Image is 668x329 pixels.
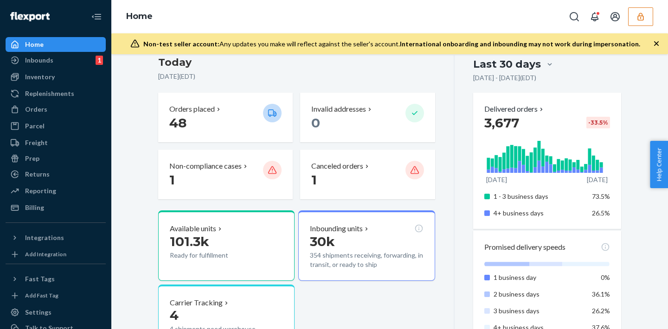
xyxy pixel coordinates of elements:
div: Replenishments [25,89,74,98]
a: Home [6,37,106,52]
a: Parcel [6,119,106,133]
span: 101.3k [170,234,209,249]
span: 48 [169,115,186,131]
p: Inbounding units [310,223,363,234]
div: Inventory [25,72,55,82]
div: Prep [25,154,39,163]
button: Open notifications [585,7,604,26]
button: Close Navigation [87,7,106,26]
p: Non-compliance cases [169,161,242,171]
a: Inbounds1 [6,53,106,68]
button: Delivered orders [484,104,545,114]
span: Non-test seller account: [143,40,219,48]
a: Billing [6,200,106,215]
span: 1 [169,172,175,188]
button: Available units101.3kReady for fulfillment [158,210,295,281]
div: Add Fast Tag [25,291,58,299]
span: International onboarding and inbounding may not work during impersonation. [400,40,640,48]
p: 3 business days [494,306,585,316]
div: Parcel [25,121,45,131]
button: Inbounding units30k354 shipments receiving, forwarding, in transit, or ready to ship [298,210,435,281]
span: 3,677 [484,115,519,131]
span: 26.2% [592,307,610,315]
a: Inventory [6,70,106,84]
p: [DATE] - [DATE] ( EDT ) [473,73,536,82]
span: 4 [170,307,179,323]
button: Open account menu [606,7,624,26]
p: Carrier Tracking [170,297,223,308]
p: Ready for fulfillment [170,251,256,260]
p: 2 business days [494,290,585,299]
span: 73.5% [592,192,610,200]
div: Any updates you make will reflect against the seller's account. [143,39,640,49]
div: Billing [25,203,44,212]
p: [DATE] [486,175,507,184]
button: Open Search Box [565,7,584,26]
a: Reporting [6,183,106,198]
p: Canceled orders [311,161,363,171]
p: 4+ business days [494,209,585,218]
div: Returns [25,170,50,179]
div: Reporting [25,186,56,196]
a: Add Integration [6,249,106,260]
img: Flexport logo [10,12,50,21]
h3: Today [158,55,435,70]
div: -33.5 % [586,117,610,128]
div: Fast Tags [25,274,55,284]
button: Help Center [650,141,668,188]
p: [DATE] [587,175,608,184]
a: Add Fast Tag [6,290,106,301]
p: 1 business day [494,273,585,282]
p: Promised delivery speeds [484,242,565,253]
a: Freight [6,135,106,150]
p: Available units [170,223,216,234]
div: Home [25,40,44,49]
div: Freight [25,138,48,147]
span: 36.1% [592,290,610,298]
p: [DATE] ( EDT ) [158,72,435,81]
a: Settings [6,305,106,320]
a: Replenishments [6,86,106,101]
button: Fast Tags [6,272,106,286]
button: Canceled orders 1 [300,150,435,199]
button: Integrations [6,230,106,245]
div: Inbounds [25,56,53,65]
span: 0% [601,273,610,281]
div: 1 [96,56,103,65]
div: Last 30 days [473,57,541,71]
div: Orders [25,105,47,114]
span: 30k [310,234,335,249]
div: Integrations [25,233,64,242]
button: Invalid addresses 0 [300,93,435,142]
a: Prep [6,151,106,166]
a: Orders [6,102,106,117]
p: 354 shipments receiving, forwarding, in transit, or ready to ship [310,251,423,269]
p: 1 - 3 business days [494,192,585,201]
p: Orders placed [169,104,215,114]
div: Settings [25,308,51,317]
p: Invalid addresses [311,104,366,114]
button: Non-compliance cases 1 [158,150,293,199]
a: Returns [6,167,106,182]
a: Home [126,11,153,21]
div: Add Integration [25,250,66,258]
ol: breadcrumbs [119,3,160,30]
span: 0 [311,115,320,131]
button: Orders placed 48 [158,93,293,142]
span: 1 [311,172,317,188]
span: 26.5% [592,209,610,217]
